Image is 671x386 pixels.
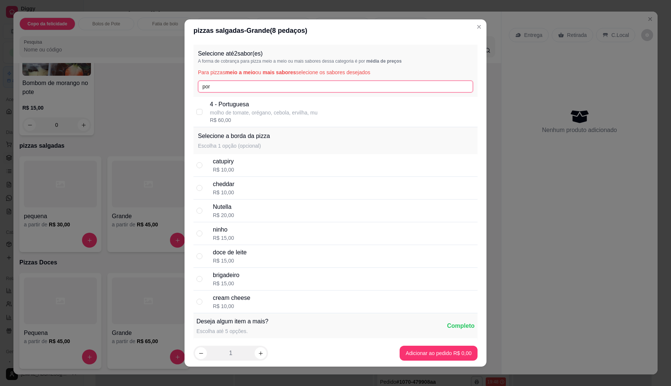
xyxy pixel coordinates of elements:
p: Para pizzas ou selecione os sabores desejados [198,69,473,76]
div: R$ 20,00 [213,211,234,219]
div: R$ 10,00 [213,166,234,173]
div: R$ 15,00 [213,280,239,287]
button: increase-product-quantity [255,347,267,359]
span: mais sabores [263,69,296,75]
div: doce de leite [213,248,247,257]
div: R$ 10,00 [213,302,251,310]
div: catupiry [213,157,234,166]
div: pizzas salgadas - Grande ( 8 pedaços) [193,25,478,36]
div: R$ 15,00 [213,234,234,242]
p: Escolha 1 opção (opcional) [198,142,270,150]
div: brigadeiro [213,271,239,280]
div: cream cheese [213,294,251,302]
p: 4 - Portuguesa [210,100,318,109]
button: decrease-product-quantity [195,347,207,359]
p: Selecione a borda da pizza [198,132,270,141]
input: Pesquise pelo nome do sabor [198,81,473,92]
div: ninho [213,225,234,234]
p: Selecione até 2 sabor(es) [198,49,473,58]
div: R$ 15,00 [213,257,247,264]
button: Adicionar ao pedido R$ 0,00 [400,346,478,361]
div: Deseja algum item a mais? [196,317,268,326]
div: Nutella [213,203,234,211]
span: meio a meio [225,69,255,75]
div: R$ 10,00 [213,189,234,196]
div: Escolha até 5 opções. [196,327,268,335]
span: média de preços [366,59,402,64]
div: Completo [447,321,475,330]
p: molho de tomate, orégano, cebola, ervilha, mu [210,109,318,116]
div: cheddar [213,180,234,189]
div: R$ 60,00 [210,116,318,124]
p: A forma de cobrança para pizza meio a meio ou mais sabores dessa categoria é por [198,58,473,64]
button: Close [473,21,485,33]
p: 1 [229,349,233,358]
